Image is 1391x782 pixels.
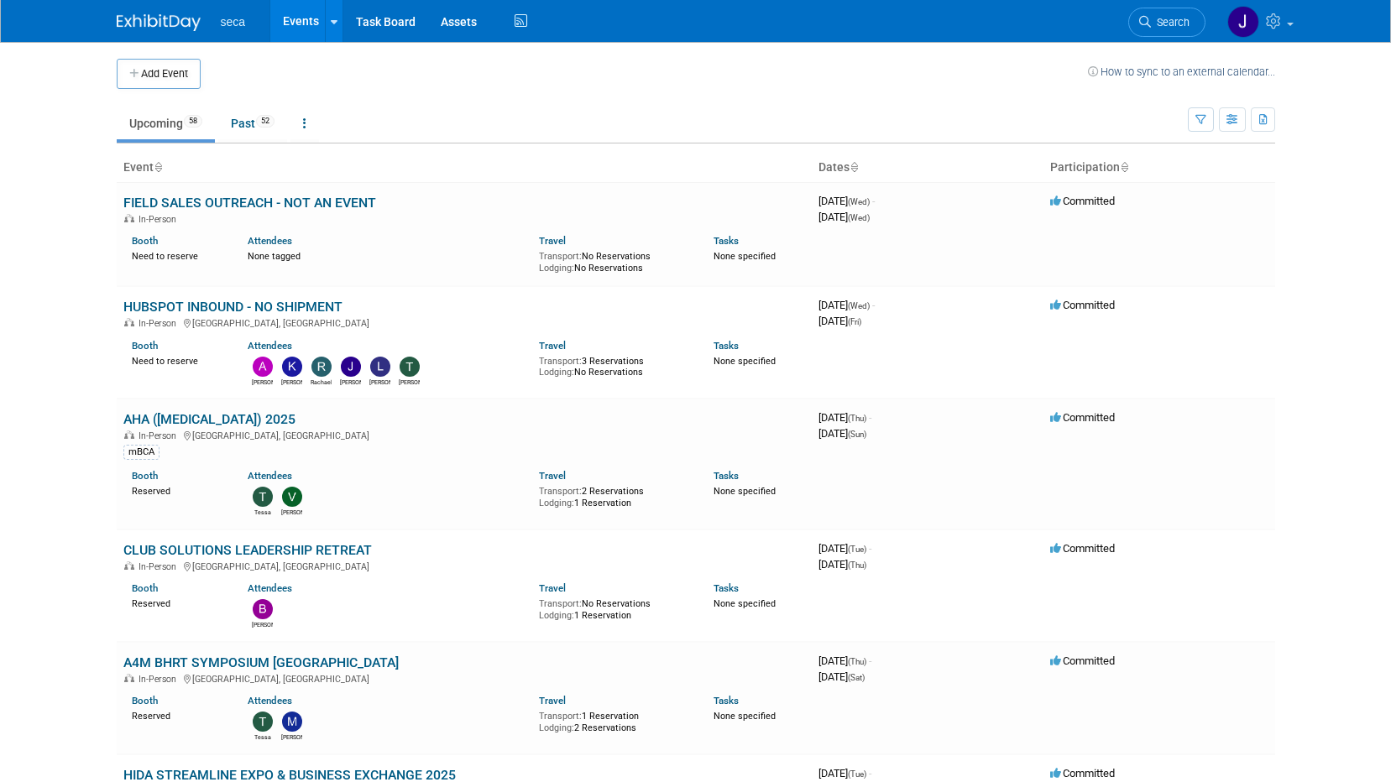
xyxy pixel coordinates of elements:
[1050,767,1115,779] span: Committed
[714,711,776,722] span: None specified
[117,59,201,89] button: Add Event
[123,411,295,427] a: AHA ([MEDICAL_DATA]) 2025
[1128,8,1205,37] a: Search
[818,558,866,571] span: [DATE]
[132,595,223,610] div: Reserved
[848,301,870,310] span: (Wed)
[714,251,776,262] span: None specified
[539,340,566,352] a: Travel
[539,598,582,609] span: Transport:
[1050,411,1115,424] span: Committed
[123,654,399,670] a: A4M BHRT SYMPOSIUM [GEOGRAPHIC_DATA]
[539,251,582,262] span: Transport:
[124,214,134,222] img: In-Person Event
[253,487,273,507] img: Tessa Schwikerath
[869,542,871,555] span: -
[539,595,688,621] div: No Reservations 1 Reservation
[848,414,866,423] span: (Thu)
[539,470,566,482] a: Travel
[848,657,866,666] span: (Thu)
[539,248,688,274] div: No Reservations No Reservations
[818,670,865,683] span: [DATE]
[848,317,861,326] span: (Fri)
[1227,6,1259,38] img: Jose Gregory
[282,357,302,377] img: Kyle Toscano
[117,154,812,182] th: Event
[124,318,134,326] img: In-Person Event
[369,377,390,387] div: Lyndsey Nunez
[1050,654,1115,667] span: Committed
[872,195,875,207] span: -
[281,507,302,517] div: Victor Paradiso
[714,235,739,247] a: Tasks
[1050,195,1115,207] span: Committed
[256,115,275,128] span: 52
[252,732,273,742] div: Tessa Schwikerath
[539,722,574,733] span: Lodging:
[252,619,273,629] div: Bob Surface
[123,559,805,572] div: [GEOGRAPHIC_DATA], [GEOGRAPHIC_DATA]
[714,598,776,609] span: None specified
[248,340,292,352] a: Attendees
[539,498,574,508] span: Lodging:
[132,340,158,352] a: Booth
[818,195,875,207] span: [DATE]
[139,214,181,225] span: In-Person
[848,430,866,439] span: (Sun)
[282,712,302,732] img: Matthew Rosbrough
[311,357,332,377] img: Rachael Snyder
[124,674,134,682] img: In-Person Event
[139,561,181,572] span: In-Person
[848,545,866,554] span: (Tue)
[539,352,688,378] div: 3 Reservations No Reservations
[253,599,273,619] img: Bob Surface
[370,357,390,377] img: Lyndsey Nunez
[218,107,287,139] a: Past52
[539,582,566,594] a: Travel
[539,707,688,733] div: 1 Reservation 2 Reservations
[818,427,866,440] span: [DATE]
[132,248,223,263] div: Need to reserve
[341,357,361,377] img: Joe Mora
[539,367,574,378] span: Lodging:
[1050,299,1115,311] span: Committed
[812,154,1043,182] th: Dates
[117,14,201,31] img: ExhibitDay
[848,197,870,206] span: (Wed)
[139,318,181,329] span: In-Person
[123,299,343,315] a: HUBSPOT INBOUND - NO SHIPMENT
[818,542,871,555] span: [DATE]
[248,248,526,263] div: None tagged
[123,542,372,558] a: CLUB SOLUTIONS LEADERSHIP RETREAT
[818,654,871,667] span: [DATE]
[123,195,376,211] a: FIELD SALES OUTREACH - NOT AN EVENT
[539,695,566,706] a: Travel
[850,160,858,174] a: Sort by Start Date
[311,377,332,387] div: Rachael Snyder
[1050,542,1115,555] span: Committed
[869,767,871,779] span: -
[281,377,302,387] div: Kyle Toscano
[714,486,776,497] span: None specified
[124,430,134,439] img: In-Person Event
[714,340,739,352] a: Tasks
[132,470,158,482] a: Booth
[340,377,361,387] div: Joe Mora
[132,482,223,498] div: Reserved
[714,695,739,706] a: Tasks
[248,582,292,594] a: Attendees
[818,767,871,779] span: [DATE]
[124,561,134,570] img: In-Person Event
[248,470,292,482] a: Attendees
[818,315,861,327] span: [DATE]
[1151,16,1190,29] span: Search
[132,352,223,368] div: Need to reserve
[714,582,739,594] a: Tasks
[539,711,582,722] span: Transport:
[123,671,805,685] div: [GEOGRAPHIC_DATA], [GEOGRAPHIC_DATA]
[132,695,158,706] a: Booth
[1088,65,1275,78] a: How to sync to an external calendar...
[872,299,875,311] span: -
[818,299,875,311] span: [DATE]
[252,377,273,387] div: Ashley Perez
